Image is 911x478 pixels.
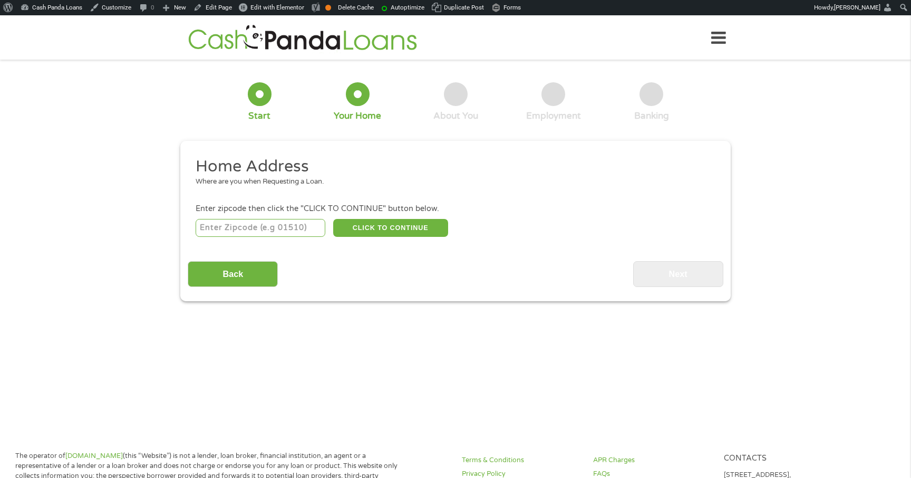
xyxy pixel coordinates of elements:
div: Your Home [334,110,381,122]
div: Where are you when Requesting a Loan. [196,177,708,187]
div: About You [433,110,478,122]
div: Start [248,110,270,122]
a: [DOMAIN_NAME] [65,452,123,460]
input: Back [188,261,278,287]
div: OK [325,5,331,11]
span: [PERSON_NAME] [834,4,880,11]
a: Terms & Conditions [462,455,580,465]
div: Banking [634,110,669,122]
h2: Home Address [196,156,708,177]
input: Next [633,261,723,287]
button: CLICK TO CONTINUE [333,219,448,237]
input: Enter Zipcode (e.g 01510) [196,219,326,237]
img: GetLoanNow Logo [185,23,420,53]
div: Employment [526,110,581,122]
a: APR Charges [593,455,711,465]
div: Enter zipcode then click the "CLICK TO CONTINUE" button below. [196,203,715,215]
h4: Contacts [724,454,842,464]
span: Edit with Elementor [250,4,304,11]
